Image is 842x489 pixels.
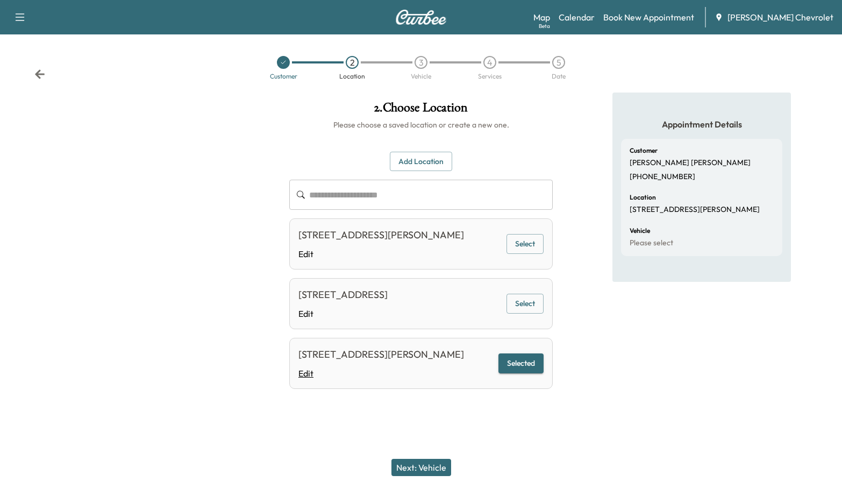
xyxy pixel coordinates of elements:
[415,56,427,69] div: 3
[346,56,359,69] div: 2
[289,101,553,119] h1: 2 . Choose Location
[539,22,550,30] div: Beta
[506,294,544,314] button: Select
[630,228,650,234] h6: Vehicle
[391,459,451,476] button: Next: Vehicle
[298,307,388,320] a: Edit
[630,172,695,182] p: [PHONE_NUMBER]
[270,73,297,80] div: Customer
[552,56,565,69] div: 5
[395,10,447,25] img: Curbee Logo
[630,194,656,201] h6: Location
[483,56,496,69] div: 4
[533,11,550,24] a: MapBeta
[298,247,464,260] a: Edit
[34,69,45,80] div: Back
[630,238,673,248] p: Please select
[339,73,365,80] div: Location
[289,119,553,130] h6: Please choose a saved location or create a new one.
[603,11,694,24] a: Book New Appointment
[630,147,658,154] h6: Customer
[478,73,502,80] div: Services
[559,11,595,24] a: Calendar
[298,228,464,243] div: [STREET_ADDRESS][PERSON_NAME]
[621,118,782,130] h5: Appointment Details
[506,234,544,254] button: Select
[630,158,751,168] p: [PERSON_NAME] [PERSON_NAME]
[552,73,566,80] div: Date
[498,353,544,373] button: Selected
[298,287,388,302] div: [STREET_ADDRESS]
[727,11,833,24] span: [PERSON_NAME] Chevrolet
[390,152,452,172] button: Add Location
[298,347,464,362] div: [STREET_ADDRESS][PERSON_NAME]
[298,367,464,380] a: Edit
[630,205,760,215] p: [STREET_ADDRESS][PERSON_NAME]
[411,73,431,80] div: Vehicle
